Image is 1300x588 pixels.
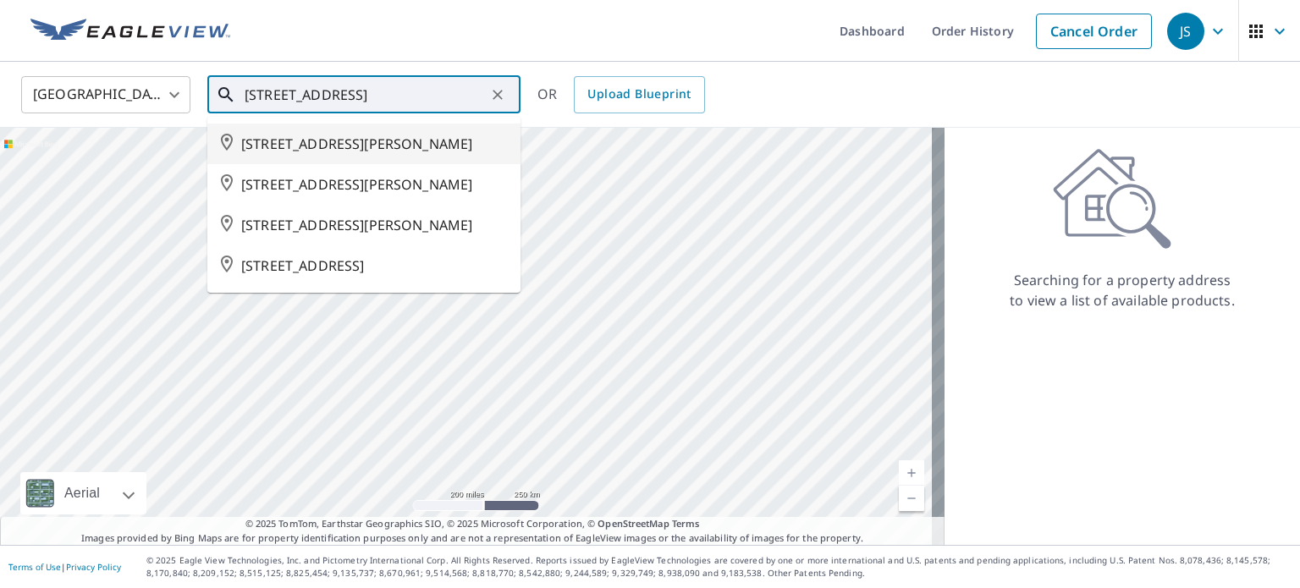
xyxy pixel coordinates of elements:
[241,215,507,235] span: [STREET_ADDRESS][PERSON_NAME]
[245,71,486,118] input: Search by address or latitude-longitude
[146,554,1292,580] p: © 2025 Eagle View Technologies, Inc. and Pictometry International Corp. All Rights Reserved. Repo...
[899,460,924,486] a: Current Level 5, Zoom In
[20,472,146,514] div: Aerial
[672,517,700,530] a: Terms
[8,562,121,572] p: |
[241,174,507,195] span: [STREET_ADDRESS][PERSON_NAME]
[30,19,230,44] img: EV Logo
[59,472,105,514] div: Aerial
[598,517,669,530] a: OpenStreetMap
[486,83,510,107] button: Clear
[8,561,61,573] a: Terms of Use
[899,486,924,511] a: Current Level 5, Zoom Out
[241,256,507,276] span: [STREET_ADDRESS]
[66,561,121,573] a: Privacy Policy
[1167,13,1204,50] div: JS
[1009,270,1236,310] p: Searching for a property address to view a list of available products.
[587,84,691,105] span: Upload Blueprint
[245,517,700,531] span: © 2025 TomTom, Earthstar Geographics SIO, © 2025 Microsoft Corporation, ©
[537,76,705,113] div: OR
[574,76,704,113] a: Upload Blueprint
[21,71,190,118] div: [GEOGRAPHIC_DATA]
[241,134,507,154] span: [STREET_ADDRESS][PERSON_NAME]
[1036,14,1152,49] a: Cancel Order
